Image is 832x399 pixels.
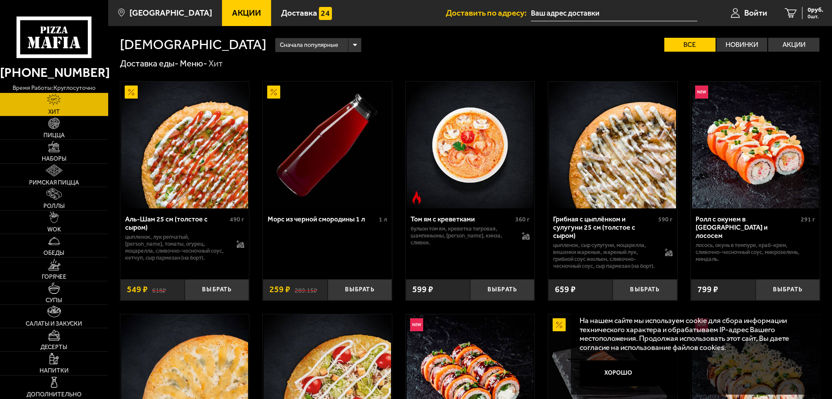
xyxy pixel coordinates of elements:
[121,82,248,208] img: Аль-Шам 25 см (толстое с сыром)
[407,82,534,208] img: Том ям с креветками
[553,215,656,240] div: Грибная с цыплёнком и сулугуни 25 см (толстое с сыром)
[412,285,433,294] span: 599 ₽
[808,7,823,13] span: 0 руб.
[180,58,207,69] a: Меню-
[692,82,819,208] img: Ролл с окунем в темпуре и лососем
[280,37,338,53] span: Сначала популярные
[379,216,387,223] span: 1 л
[120,82,249,208] a: АкционныйАль-Шам 25 см (толстое с сыром)
[716,38,768,52] label: Новинки
[47,227,61,233] span: WOK
[411,215,514,223] div: Том ям с креветками
[48,109,60,115] span: Хит
[125,215,228,231] div: Аль-Шам 25 см (толстое с сыром)
[26,321,82,327] span: Салаты и закуски
[328,279,392,300] button: Выбрать
[553,318,566,331] img: Акционный
[658,216,673,223] span: 590 г
[410,191,423,204] img: Острое блюдо
[125,86,138,99] img: Акционный
[664,38,716,52] label: Все
[29,180,79,186] span: Римская пицца
[43,203,65,209] span: Роллы
[319,7,332,20] img: 15daf4d41897b9f0e9f617042186c801.svg
[801,216,815,223] span: 291 г
[696,242,815,263] p: лосось, окунь в темпуре, краб-крем, сливочно-чесночный соус, микрозелень, миндаль.
[531,5,697,21] input: Ваш адрес доставки
[232,9,261,17] span: Акции
[695,86,708,99] img: Новинка
[230,216,244,223] span: 490 г
[268,215,377,223] div: Морс из черной смородины 1 л
[127,285,148,294] span: 549 ₽
[263,82,392,208] a: АкционныйМорс из черной смородины 1 л
[46,297,62,303] span: Супы
[515,216,530,223] span: 360 г
[43,250,64,256] span: Обеды
[553,242,656,270] p: цыпленок, сыр сулугуни, моцарелла, вешенки жареные, жареный лук, грибной соус Жюльен, сливочно-че...
[129,9,212,17] span: [GEOGRAPHIC_DATA]
[555,285,576,294] span: 659 ₽
[406,82,535,208] a: Острое блюдоТом ям с креветками
[120,58,179,69] a: Доставка еды-
[42,156,66,162] span: Наборы
[209,58,223,69] div: Хит
[269,285,290,294] span: 259 ₽
[756,279,820,300] button: Выбрать
[548,82,677,208] a: Грибная с цыплёнком и сулугуни 25 см (толстое с сыром)
[696,215,799,240] div: Ролл с окунем в [GEOGRAPHIC_DATA] и лососем
[43,132,65,138] span: Пицца
[295,285,317,294] s: 289.15 ₽
[120,38,266,52] h1: [DEMOGRAPHIC_DATA]
[613,279,677,300] button: Выбрать
[580,316,807,352] p: На нашем сайте мы используем cookie для сбора информации технического характера и обрабатываем IP...
[470,279,534,300] button: Выбрать
[768,38,819,52] label: Акции
[40,368,69,374] span: Напитки
[40,344,67,350] span: Десерты
[42,274,66,280] span: Горячее
[691,82,820,208] a: НовинкаРолл с окунем в темпуре и лососем
[580,360,658,386] button: Хорошо
[808,14,823,19] span: 0 шт.
[697,285,718,294] span: 799 ₽
[125,234,228,261] p: цыпленок, лук репчатый, [PERSON_NAME], томаты, огурец, моцарелла, сливочно-чесночный соус, кетчуп...
[410,318,423,331] img: Новинка
[281,9,317,17] span: Доставка
[152,285,166,294] s: 618 ₽
[185,279,249,300] button: Выбрать
[411,225,514,246] p: бульон том ям, креветка тигровая, шампиньоны, [PERSON_NAME], кинза, сливки.
[264,82,391,208] img: Морс из черной смородины 1 л
[267,86,280,99] img: Акционный
[27,392,82,398] span: Дополнительно
[446,9,531,17] span: Доставить по адресу:
[744,9,767,17] span: Войти
[549,82,676,208] img: Грибная с цыплёнком и сулугуни 25 см (толстое с сыром)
